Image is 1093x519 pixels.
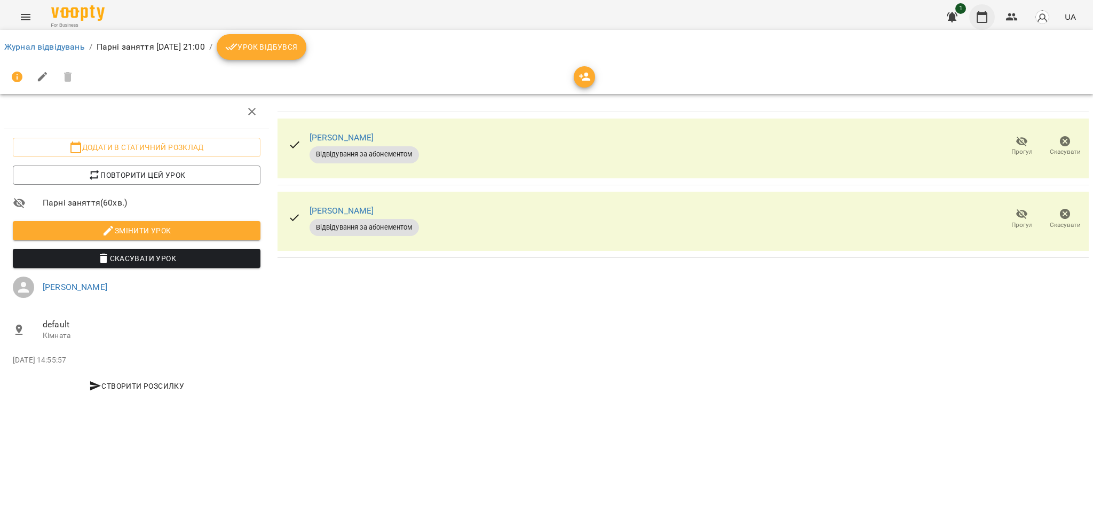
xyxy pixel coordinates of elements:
span: UA [1065,11,1076,22]
span: Скасувати [1050,221,1081,230]
a: [PERSON_NAME] [310,132,374,143]
button: Menu [13,4,38,30]
nav: breadcrumb [4,34,1089,60]
button: Повторити цей урок [13,166,260,185]
button: Скасувати [1043,204,1087,234]
a: [PERSON_NAME] [43,282,107,292]
button: Додати в статичний розклад [13,138,260,157]
img: Voopty Logo [51,5,105,21]
span: Повторити цей урок [21,169,252,182]
span: Створити розсилку [17,380,256,392]
span: Парні заняття ( 60 хв. ) [43,196,260,209]
button: Створити розсилку [13,376,260,396]
span: 1 [955,3,966,14]
button: Прогул [1000,204,1043,234]
span: Урок відбувся [225,41,298,53]
button: Змінити урок [13,221,260,240]
li: / [89,41,92,53]
span: Змінити урок [21,224,252,237]
span: Прогул [1011,147,1033,156]
span: Відвідування за абонементом [310,150,419,159]
span: Додати в статичний розклад [21,141,252,154]
p: Парні заняття [DATE] 21:00 [97,41,205,53]
button: Скасувати [1043,131,1087,161]
p: Кімната [43,331,260,341]
li: / [209,41,212,53]
button: Скасувати Урок [13,249,260,268]
button: UA [1060,7,1080,27]
span: For Business [51,22,105,29]
a: Журнал відвідувань [4,42,85,52]
button: Прогул [1000,131,1043,161]
span: Прогул [1011,221,1033,230]
span: Відвідування за абонементом [310,223,419,232]
span: Скасувати [1050,147,1081,156]
img: avatar_s.png [1035,10,1050,25]
button: Урок відбувся [217,34,306,60]
p: [DATE] 14:55:57 [13,355,260,366]
span: Скасувати Урок [21,252,252,265]
a: [PERSON_NAME] [310,206,374,216]
span: default [43,318,260,331]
